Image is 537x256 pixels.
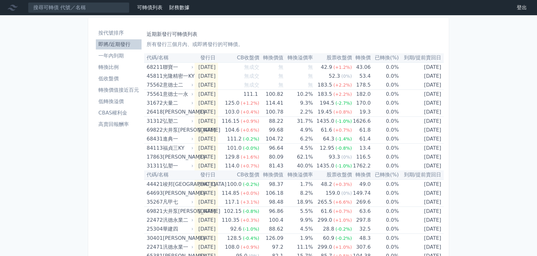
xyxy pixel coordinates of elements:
[163,108,192,116] div: [PERSON_NAME]
[371,108,399,117] td: 0.0%
[333,128,352,133] span: (+0.7%)
[371,62,399,72] td: 0.0%
[259,161,283,170] td: 81.43
[96,29,142,37] li: 按代號排序
[137,4,162,10] a: 可轉債列表
[96,41,142,48] li: 即將/近期發行
[371,144,399,153] td: 0.0%
[96,121,142,128] li: 高賣回報酬率
[399,117,444,126] td: [DATE]
[147,161,161,170] div: 31311
[147,41,441,48] p: 所有發行三個月內、或即將發行的可轉債。
[335,226,352,232] span: (-0.2%)
[352,153,371,161] td: 116.5
[283,117,313,126] td: 31.7%
[371,234,399,243] td: 0.0%
[241,200,259,205] span: (+3.1%)
[226,135,243,143] div: 111.2
[322,234,335,243] div: 60.9
[371,189,399,198] td: 0.0%
[259,207,283,216] td: 96.86
[371,99,399,108] td: 0.0%
[308,82,313,88] span: 無
[259,153,283,161] td: 80.09
[242,90,259,99] div: 111.1
[147,234,161,243] div: 30401
[96,109,142,117] li: CBAS權利金
[283,108,313,117] td: 2.2%
[241,101,259,106] span: (+1.2%)
[333,209,352,214] span: (+0.7%)
[218,53,259,62] th: CB收盤價
[352,135,371,144] td: 61.4
[335,236,352,241] span: (-0.2%)
[195,72,218,81] td: [DATE]
[220,189,241,198] div: 114.85
[241,128,259,133] span: (+0.6%)
[147,216,161,225] div: 22472
[283,126,313,135] td: 4.9%
[147,180,161,189] div: 44421
[259,144,283,153] td: 96.64
[229,225,243,233] div: 92.6
[283,99,313,108] td: 9.3%
[96,85,142,95] a: 轉換價值接近百元
[195,243,218,252] td: [DATE]
[96,98,142,105] li: 低轉換溢價
[163,243,192,252] div: 汎德永業一
[144,53,195,62] th: 代碼/名稱
[147,144,161,153] div: 84113
[320,63,334,72] div: 42.9
[195,234,218,243] td: [DATE]
[169,4,189,10] a: 財務數據
[283,243,313,252] td: 11.1%
[318,144,335,153] div: 12.95
[315,161,335,170] div: 1435.0
[147,207,161,216] div: 69821
[335,101,352,106] span: (-2.7%)
[315,117,335,126] div: 1435.0
[333,182,352,187] span: (+0.3%)
[195,81,218,90] td: [DATE]
[243,182,259,187] span: (-0.2%)
[147,117,161,126] div: 31312
[220,117,241,126] div: 116.15
[96,62,142,72] a: 轉換比例
[163,81,192,89] div: 意德士二
[144,170,195,180] th: 代碼/名稱
[399,161,444,170] td: [DATE]
[341,191,352,196] span: (0%)
[147,189,161,198] div: 64693
[352,126,371,135] td: 61.8
[96,51,142,61] a: 一年內到期
[352,81,371,90] td: 178.5
[283,234,313,243] td: 1.9%
[512,3,532,13] a: 登出
[259,189,283,198] td: 106.18
[241,218,259,223] span: (+0.3%)
[163,234,192,243] div: [PERSON_NAME]
[163,99,192,108] div: 大量二
[371,53,399,62] th: 已轉換(%)
[163,198,192,207] div: 凡甲七
[163,135,192,143] div: 進典一
[226,144,243,153] div: 101.0
[195,216,218,225] td: [DATE]
[195,170,218,180] th: 發行日
[371,243,399,252] td: 0.0%
[283,161,313,170] td: 40.0%
[222,207,243,216] div: 102.15
[308,64,313,70] span: 無
[259,243,283,252] td: 97.2
[163,153,192,161] div: [PERSON_NAME]
[328,72,341,81] div: 52.3
[259,126,283,135] td: 99.68
[371,117,399,126] td: 0.0%
[399,170,444,180] th: 到期/提前賣回日
[371,153,399,161] td: 0.0%
[371,90,399,99] td: 0.0%
[243,209,259,214] span: (-0.8%)
[283,198,313,207] td: 18.9%
[241,163,259,168] span: (+0.7%)
[163,216,192,225] div: 汎德永業二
